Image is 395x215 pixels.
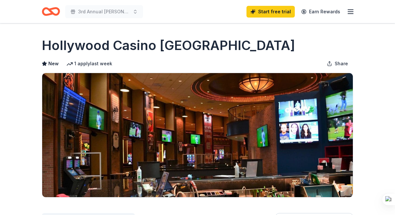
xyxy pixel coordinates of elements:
[65,5,143,18] button: 3rd Annual [PERSON_NAME] Foundation Community Building Classic
[42,36,295,55] h1: Hollywood Casino [GEOGRAPHIC_DATA]
[335,60,348,68] span: Share
[66,60,112,68] div: 1 apply last week
[246,6,295,18] a: Start free trial
[322,57,353,70] button: Share
[42,4,60,19] a: Home
[78,8,130,16] span: 3rd Annual [PERSON_NAME] Foundation Community Building Classic
[297,6,344,18] a: Earn Rewards
[48,60,59,68] span: New
[42,73,353,197] img: Image for Hollywood Casino Aurora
